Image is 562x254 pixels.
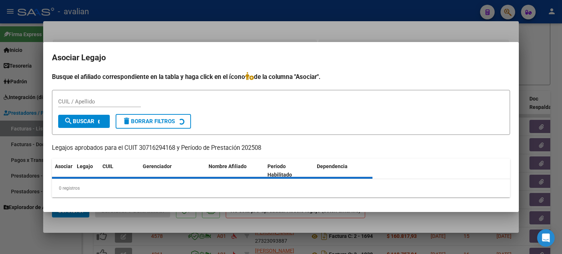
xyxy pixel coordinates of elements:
[52,144,510,153] p: Legajos aprobados para el CUIT 30716294168 y Período de Prestación 202508
[100,159,140,183] datatable-header-cell: CUIL
[64,118,94,125] span: Buscar
[64,117,73,125] mat-icon: search
[74,159,100,183] datatable-header-cell: Legajo
[77,163,93,169] span: Legajo
[122,118,175,125] span: Borrar Filtros
[102,163,113,169] span: CUIL
[314,159,373,183] datatable-header-cell: Dependencia
[116,114,191,129] button: Borrar Filtros
[267,163,292,178] span: Periodo Habilitado
[55,163,72,169] span: Asociar
[52,179,510,197] div: 0 registros
[537,229,555,247] div: Open Intercom Messenger
[122,117,131,125] mat-icon: delete
[52,51,510,65] h2: Asociar Legajo
[209,163,247,169] span: Nombre Afiliado
[265,159,314,183] datatable-header-cell: Periodo Habilitado
[58,115,110,128] button: Buscar
[143,163,172,169] span: Gerenciador
[140,159,206,183] datatable-header-cell: Gerenciador
[52,159,74,183] datatable-header-cell: Asociar
[317,163,348,169] span: Dependencia
[206,159,265,183] datatable-header-cell: Nombre Afiliado
[52,72,510,81] h4: Busque el afiliado correspondiente en la tabla y haga click en el ícono de la columna "Asociar".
